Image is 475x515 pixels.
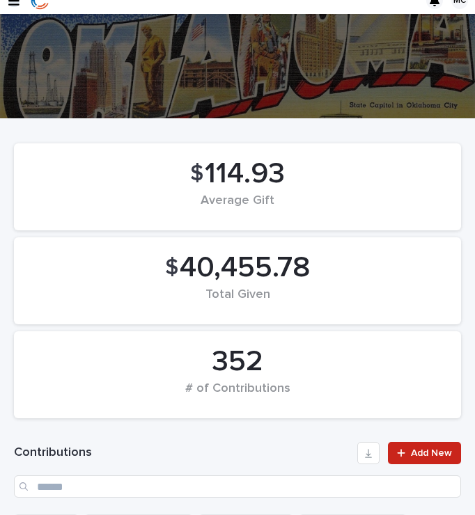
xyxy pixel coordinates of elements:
span: 114.93 [205,157,285,191]
span: $ [190,161,203,187]
h1: Contributions [14,445,352,461]
span: Add New [411,448,452,458]
div: Average Gift [38,193,437,223]
input: Search [14,475,461,498]
span: 40,455.78 [180,251,310,285]
div: Total Given [38,287,437,317]
div: # of Contributions [38,381,437,411]
span: $ [165,255,178,281]
a: Add New [388,442,461,464]
div: 352 [38,344,437,379]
